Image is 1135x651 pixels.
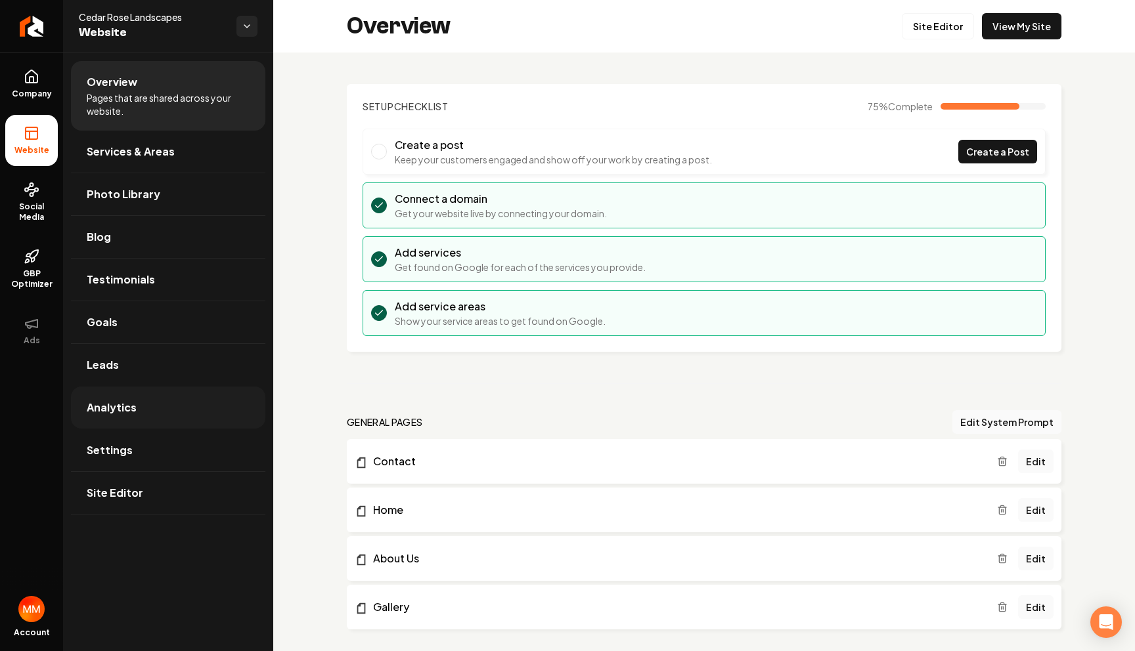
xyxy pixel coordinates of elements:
[5,268,58,289] span: GBP Optimizer
[87,272,155,287] span: Testimonials
[1018,547,1054,570] a: Edit
[355,453,997,469] a: Contact
[5,171,58,233] a: Social Media
[395,207,607,220] p: Get your website live by connecting your domain.
[20,16,44,37] img: Rebolt Logo
[1018,450,1054,473] a: Edit
[87,144,175,159] span: Services & Areas
[958,140,1037,163] a: Create a Post
[71,216,265,258] a: Blog
[355,502,997,518] a: Home
[395,153,712,166] p: Keep your customers engaged and show off your work by creating a post.
[87,357,119,373] span: Leads
[71,131,265,173] a: Services & Areas
[395,137,712,153] h3: Create a post
[395,191,607,207] h3: Connect a domain
[71,344,265,386] a: Leads
[79,10,226,24] span: Cedar Rose Landscapes
[902,13,974,39] a: Site Editor
[87,74,137,90] span: Overview
[1090,606,1122,638] div: Open Intercom Messenger
[347,13,451,39] h2: Overview
[1018,595,1054,619] a: Edit
[5,58,58,110] a: Company
[363,100,449,113] h2: Checklist
[868,100,933,113] span: 75 %
[5,305,58,356] button: Ads
[18,596,45,622] img: Mohamed Mohamed
[87,91,250,117] span: Pages that are shared across your website.
[71,173,265,215] a: Photo Library
[71,429,265,471] a: Settings
[18,596,45,622] button: Open user button
[71,301,265,343] a: Goals
[363,100,394,112] span: Setup
[952,410,1061,434] button: Edit System Prompt
[87,400,137,415] span: Analytics
[5,201,58,222] span: Social Media
[395,261,646,274] p: Get found on Google for each of the services you provide.
[71,472,265,514] a: Site Editor
[5,238,58,300] a: GBP Optimizer
[347,415,423,429] h2: general pages
[888,100,933,112] span: Complete
[355,599,997,615] a: Gallery
[395,299,606,314] h3: Add service areas
[7,89,57,99] span: Company
[87,186,160,202] span: Photo Library
[966,145,1029,159] span: Create a Post
[395,314,606,327] p: Show your service areas to get found on Google.
[1018,498,1054,522] a: Edit
[87,442,133,458] span: Settings
[71,259,265,301] a: Testimonials
[87,229,111,245] span: Blog
[355,551,997,566] a: About Us
[87,314,118,330] span: Goals
[9,145,55,156] span: Website
[395,245,646,261] h3: Add services
[71,387,265,429] a: Analytics
[14,627,50,638] span: Account
[79,24,226,42] span: Website
[18,335,45,346] span: Ads
[982,13,1061,39] a: View My Site
[87,485,143,501] span: Site Editor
